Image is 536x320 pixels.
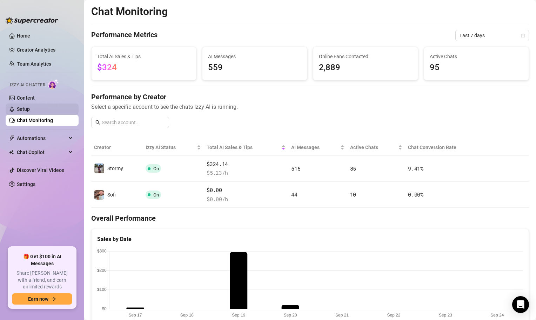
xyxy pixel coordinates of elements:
span: Active Chats [430,53,523,60]
span: 2,889 [319,61,412,74]
span: $ 5.23 /h [207,169,286,177]
span: On [153,192,159,198]
span: AI Messages [291,144,339,151]
img: Sofi [94,190,104,200]
img: Stormy [94,164,104,173]
span: Select a specific account to see the chats Izzy AI is running. [91,102,529,111]
span: Share [PERSON_NAME] with a friend, and earn unlimited rewards [12,270,72,291]
a: Content [17,95,35,101]
span: 44 [291,191,297,198]
button: Earn nowarrow-right [12,293,72,305]
span: Total AI Sales & Tips [207,144,280,151]
span: Chat Copilot [17,147,67,158]
span: search [95,120,100,125]
div: Open Intercom Messenger [512,296,529,313]
span: 85 [350,165,356,172]
span: AI Messages [208,53,301,60]
img: logo-BBDzfeDw.svg [6,17,58,24]
span: Total AI Sales & Tips [97,53,190,60]
span: On [153,166,159,171]
span: 0.00 % [408,191,423,198]
span: $324.14 [207,160,286,168]
span: 9.41 % [408,165,423,172]
a: Home [17,33,30,39]
a: Settings [17,181,35,187]
th: Chat Conversion Rate [405,139,485,156]
span: calendar [521,33,525,38]
span: 95 [430,61,523,74]
input: Search account... [102,119,165,126]
img: AI Chatter [48,79,59,89]
img: Chat Copilot [9,150,14,155]
span: Izzy AI Status [146,144,196,151]
span: 559 [208,61,301,74]
h4: Performance by Creator [91,92,529,102]
th: AI Messages [288,139,347,156]
th: Active Chats [347,139,406,156]
th: Izzy AI Status [143,139,204,156]
span: Active Chats [350,144,397,151]
span: Earn now [28,296,48,302]
span: Last 7 days [460,30,525,41]
a: Setup [17,106,30,112]
span: Online Fans Contacted [319,53,412,60]
h2: Chat Monitoring [91,5,168,18]
span: 10 [350,191,356,198]
span: $ 0.00 /h [207,195,286,204]
span: 🎁 Get $100 in AI Messages [12,253,72,267]
span: Stormy [107,166,123,171]
span: $0.00 [207,186,286,194]
a: Creator Analytics [17,44,73,55]
th: Creator [91,139,143,156]
span: Automations [17,133,67,144]
a: Team Analytics [17,61,51,67]
span: Izzy AI Chatter [10,82,45,88]
span: Sofi [107,192,116,198]
span: thunderbolt [9,135,15,141]
h4: Overall Performance [91,213,529,223]
span: 515 [291,165,300,172]
a: Chat Monitoring [17,118,53,123]
th: Total AI Sales & Tips [204,139,288,156]
span: $324 [97,62,117,72]
h4: Performance Metrics [91,30,158,41]
a: Discover Viral Videos [17,167,64,173]
div: Sales by Date [97,235,523,244]
span: arrow-right [51,296,56,301]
